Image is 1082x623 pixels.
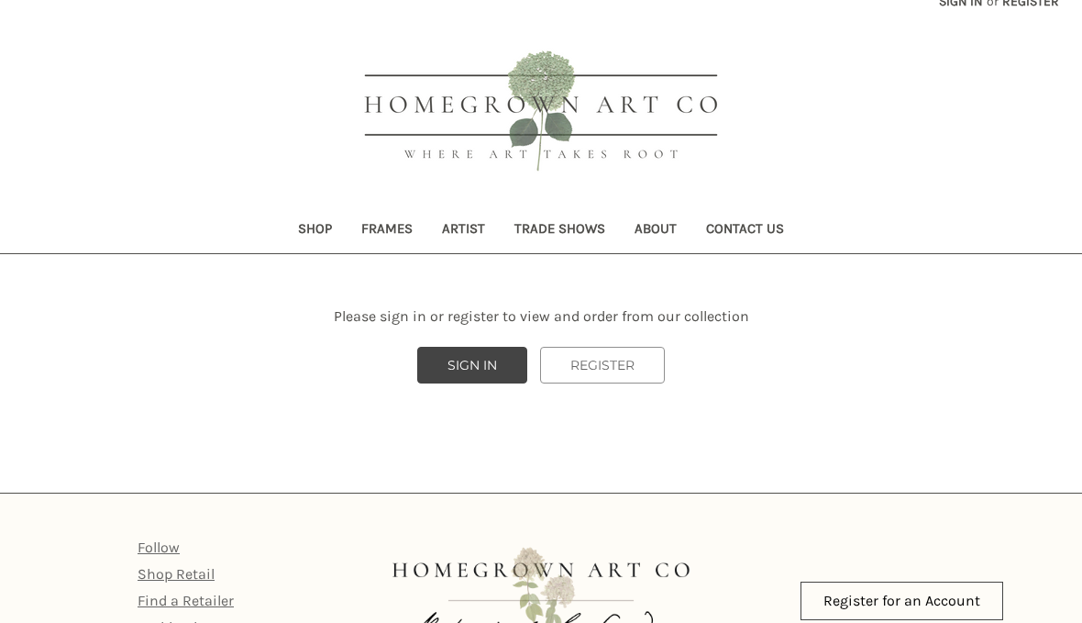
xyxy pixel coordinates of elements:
a: Shop [283,208,347,253]
a: Shop Retail [138,565,215,583]
a: Artist [427,208,500,253]
a: Find a Retailer [138,592,234,609]
a: SIGN IN [417,347,527,384]
a: REGISTER [540,347,665,384]
span: Please sign in or register to view and order from our collection [334,307,749,325]
a: Register for an Account [800,582,1003,620]
a: Trade Shows [500,208,620,253]
a: Contact Us [691,208,799,253]
a: Frames [347,208,427,253]
a: About [620,208,691,253]
a: Follow [138,539,180,556]
img: HOMEGROWN ART CO [335,30,747,195]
